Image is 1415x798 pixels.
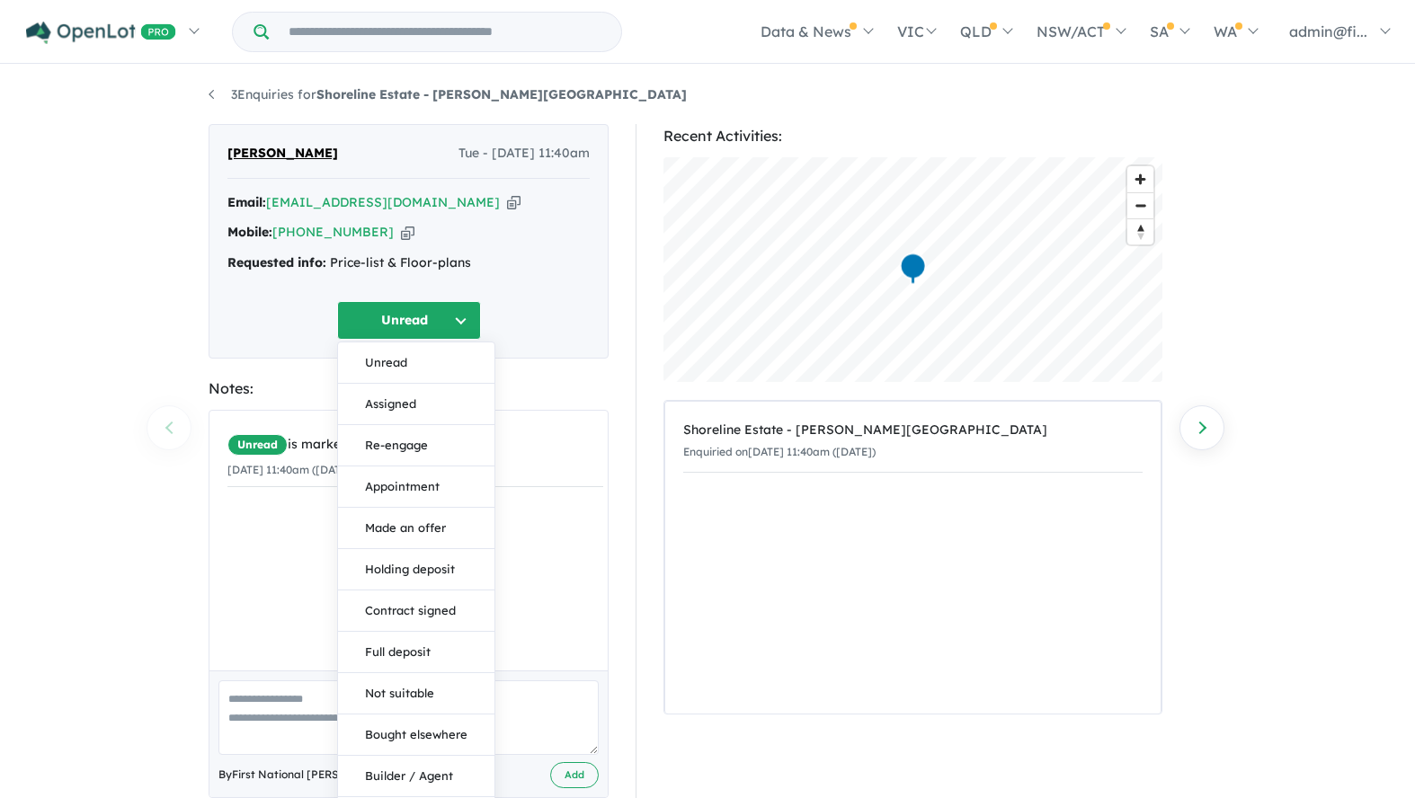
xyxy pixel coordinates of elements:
span: Reset bearing to north [1127,219,1153,244]
span: By First National [PERSON_NAME] [218,766,398,784]
button: Holding deposit [338,549,494,590]
button: Unread [338,342,494,384]
button: Assigned [338,384,494,425]
div: Shoreline Estate - [PERSON_NAME][GEOGRAPHIC_DATA] [683,420,1143,441]
a: [EMAIL_ADDRESS][DOMAIN_NAME] [266,194,500,210]
input: Try estate name, suburb, builder or developer [272,13,618,51]
small: [DATE] 11:40am ([DATE]) [227,463,355,476]
button: Contract signed [338,590,494,632]
a: Shoreline Estate - [PERSON_NAME][GEOGRAPHIC_DATA]Enquiried on[DATE] 11:40am ([DATE]) [683,411,1143,473]
canvas: Map [663,157,1162,382]
strong: Requested info: [227,254,326,270]
button: Zoom in [1127,166,1153,192]
button: Unread [337,301,481,340]
strong: Shoreline Estate - [PERSON_NAME][GEOGRAPHIC_DATA] [316,86,687,102]
strong: Mobile: [227,224,272,240]
button: Builder / Agent [338,756,494,797]
img: Openlot PRO Logo White [26,22,176,44]
a: [PHONE_NUMBER] [272,224,394,240]
button: Made an offer [338,508,494,549]
button: Add [550,762,599,788]
small: Enquiried on [DATE] 11:40am ([DATE]) [683,445,876,458]
button: Appointment [338,466,494,508]
button: Reset bearing to north [1127,218,1153,244]
div: is marked. [227,434,603,456]
button: Re-engage [338,425,494,466]
button: Copy [401,223,414,242]
div: Notes: [209,377,609,401]
button: Not suitable [338,673,494,714]
span: Tue - [DATE] 11:40am [458,143,590,164]
button: Copy [507,193,521,212]
strong: Email: [227,194,266,210]
span: Unread [227,434,288,456]
div: Map marker [900,253,927,286]
span: [PERSON_NAME] [227,143,338,164]
span: Zoom out [1127,193,1153,218]
nav: breadcrumb [209,84,1206,106]
div: Price-list & Floor-plans [227,253,590,274]
button: Full deposit [338,632,494,673]
button: Zoom out [1127,192,1153,218]
button: Bought elsewhere [338,714,494,756]
a: 3Enquiries forShoreline Estate - [PERSON_NAME][GEOGRAPHIC_DATA] [209,86,687,102]
span: admin@fi... [1289,22,1367,40]
div: Recent Activities: [663,124,1162,148]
